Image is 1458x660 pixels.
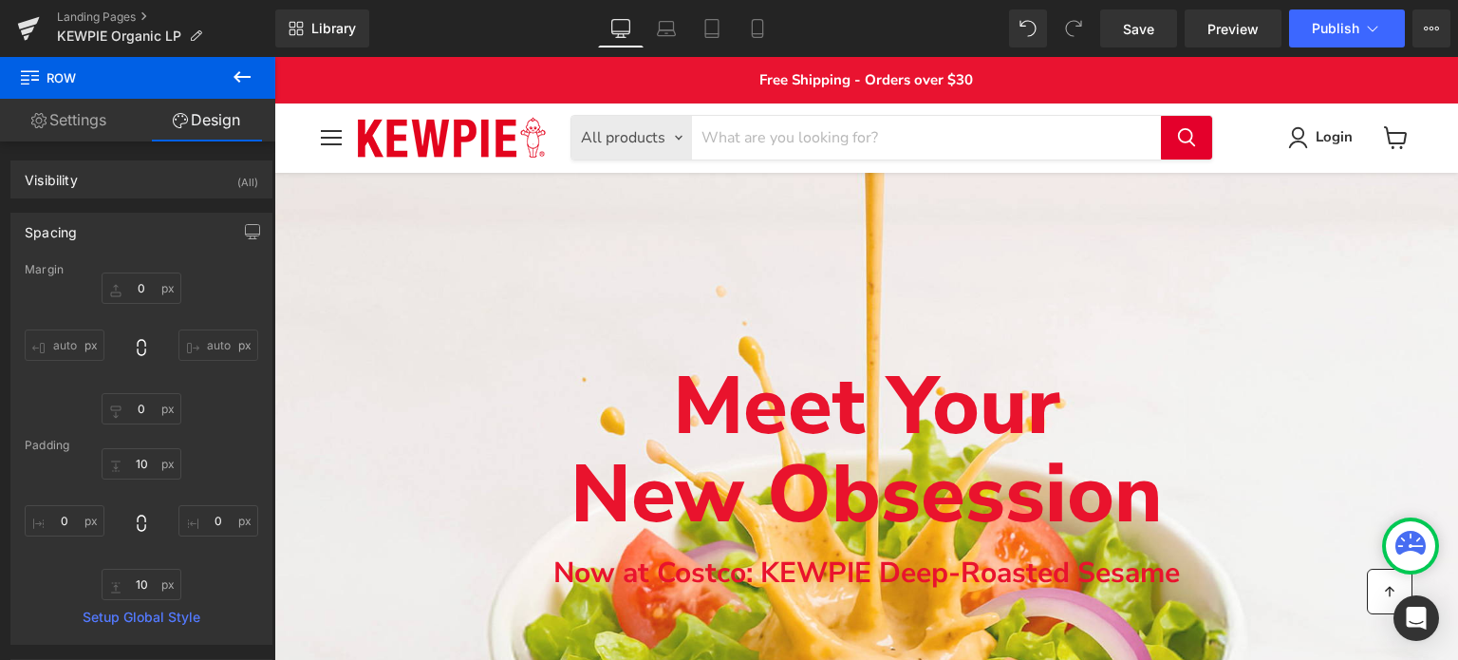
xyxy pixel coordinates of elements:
[25,610,258,625] a: Setup Global Style
[296,58,940,104] form: Product
[1312,21,1359,36] span: Publish
[102,393,181,424] input: 0
[25,505,104,537] input: 0
[1412,9,1450,47] button: More
[275,9,369,47] a: New Library
[598,9,644,47] a: Desktop
[311,20,356,37] span: Library
[689,9,735,47] a: Tablet
[102,448,181,480] input: 0
[1009,9,1047,47] button: Undo
[1393,595,1439,641] div: Open Intercom Messenger
[237,161,258,193] div: (All)
[887,59,938,103] button: Search
[102,569,181,600] input: 0
[1123,19,1154,39] span: Save
[25,439,258,452] div: Padding
[399,294,786,405] span: Meet Your
[279,497,906,536] span: Now at Costco: KEWPIE Deep-Roasted Sesame
[1185,9,1281,47] a: Preview
[138,99,275,141] a: Design
[735,9,780,47] a: Mobile
[25,263,258,276] div: Margin
[1207,19,1259,39] span: Preview
[1055,9,1093,47] button: Redo
[644,9,689,47] a: Laptop
[25,330,104,361] input: 0
[102,273,181,304] input: 0
[57,9,275,25] a: Landing Pages
[25,214,77,240] div: Spacing
[25,161,78,188] div: Visibility
[178,330,258,361] input: 0
[418,59,888,103] input: Search
[1289,9,1405,47] button: Publish
[178,505,258,537] input: 0
[1034,69,1086,92] a: Login
[57,28,181,44] span: KEWPIE Organic LP
[19,57,209,99] span: Row
[296,383,888,493] span: New Obsession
